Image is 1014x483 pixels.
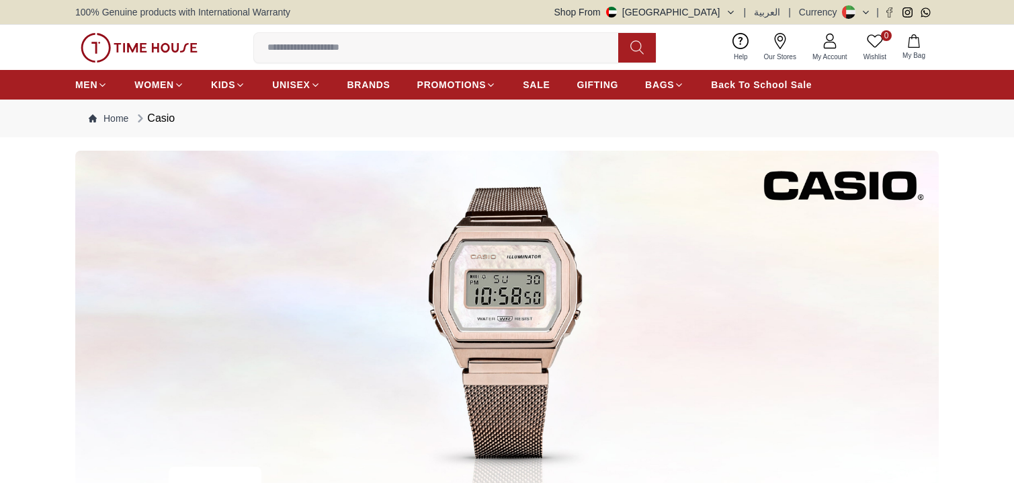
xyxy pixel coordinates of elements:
[211,78,235,91] span: KIDS
[788,5,791,19] span: |
[921,7,931,17] a: Whatsapp
[554,5,736,19] button: Shop From[GEOGRAPHIC_DATA]
[881,30,892,41] span: 0
[902,7,913,17] a: Instagram
[744,5,747,19] span: |
[272,78,310,91] span: UNISEX
[417,78,487,91] span: PROMOTIONS
[756,30,804,65] a: Our Stores
[807,52,853,62] span: My Account
[577,78,618,91] span: GIFTING
[89,112,128,125] a: Home
[134,73,184,97] a: WOMEN
[347,78,390,91] span: BRANDS
[606,7,617,17] img: United Arab Emirates
[754,5,780,19] button: العربية
[75,100,939,137] nav: Breadcrumb
[134,78,174,91] span: WOMEN
[134,110,175,126] div: Casio
[799,5,843,19] div: Currency
[711,78,812,91] span: Back To School Sale
[272,73,320,97] a: UNISEX
[417,73,497,97] a: PROMOTIONS
[897,50,931,61] span: My Bag
[711,73,812,97] a: Back To School Sale
[523,78,550,91] span: SALE
[726,30,756,65] a: Help
[347,73,390,97] a: BRANDS
[894,32,933,63] button: My Bag
[645,73,684,97] a: BAGS
[645,78,674,91] span: BAGS
[855,30,894,65] a: 0Wishlist
[759,52,802,62] span: Our Stores
[858,52,892,62] span: Wishlist
[211,73,245,97] a: KIDS
[523,73,550,97] a: SALE
[75,73,108,97] a: MEN
[81,33,198,63] img: ...
[728,52,753,62] span: Help
[75,78,97,91] span: MEN
[577,73,618,97] a: GIFTING
[75,5,290,19] span: 100% Genuine products with International Warranty
[876,5,879,19] span: |
[884,7,894,17] a: Facebook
